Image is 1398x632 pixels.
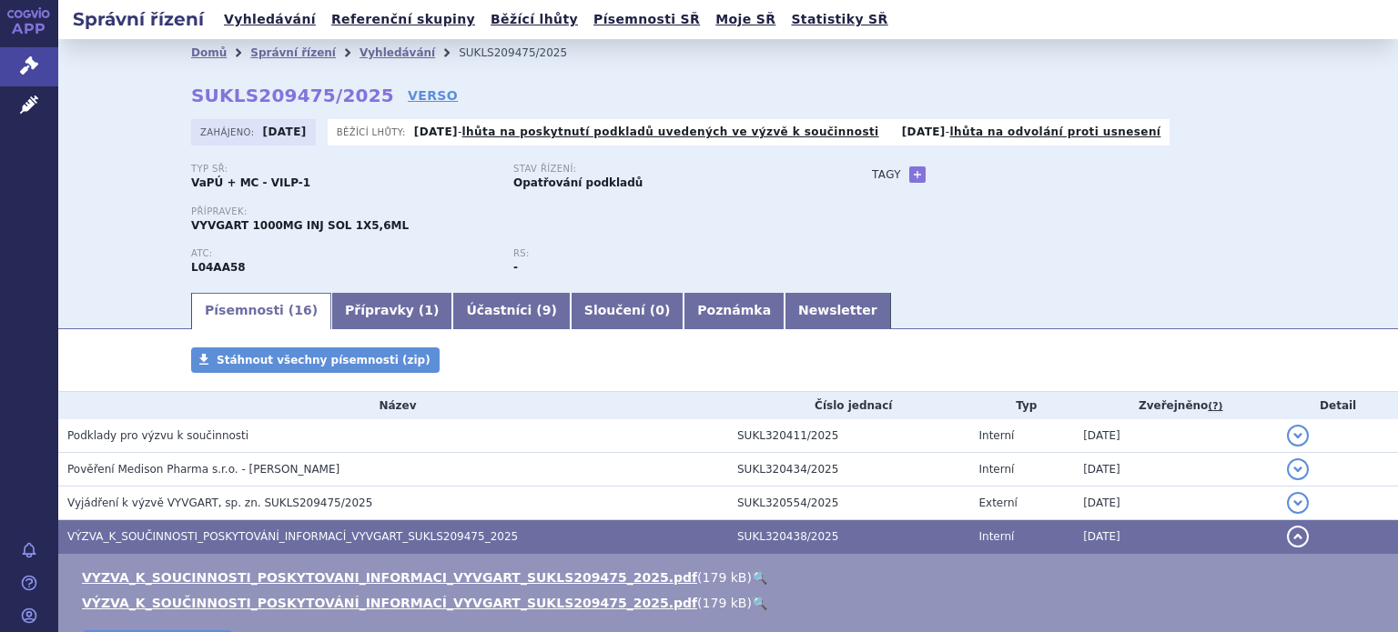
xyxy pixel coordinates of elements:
[191,293,331,329] a: Písemnosti (16)
[67,497,372,509] span: Vyjádření k výzvě VYVGART, sp. zn. SUKLS209475/2025
[191,176,310,189] strong: VaPÚ + MC - VILP-1
[200,125,258,139] span: Zahájeno:
[1287,458,1309,480] button: detail
[217,354,431,366] span: Stáhnout všechny písemnosti (zip)
[191,261,246,274] strong: EFGARTIGIMOD ALFA
[414,125,879,139] p: -
[67,463,339,476] span: Pověření Medison Pharma s.r.o. - Hrdličková
[337,125,410,139] span: Běžící lhůty:
[67,429,248,442] span: Podklady pro výzvu k součinnosti
[1208,400,1222,413] abbr: (?)
[294,303,311,317] span: 16
[571,293,684,329] a: Sloučení (0)
[191,347,440,373] a: Stáhnout všechny písemnosti (zip)
[82,594,1380,612] li: ( )
[408,86,458,105] a: VERSO
[1287,492,1309,514] button: detail
[1074,520,1278,554] td: [DATE]
[978,497,1017,509] span: Externí
[978,463,1014,476] span: Interní
[872,164,901,186] h3: Tagy
[82,568,1380,587] li: ( )
[360,46,435,59] a: Vyhledávání
[218,7,321,32] a: Vyhledávání
[462,125,879,138] a: lhůta na poskytnutí podkladů uvedených ve výzvě k součinnosti
[978,429,1014,442] span: Interní
[82,570,697,585] a: VYZVA_K_SOUCINNOSTI_POSKYTOVANI_INFORMACI_VYVGART_SUKLS209475_2025.pdf
[949,125,1160,138] a: lhůta na odvolání proti usnesení
[752,570,767,585] a: 🔍
[485,7,583,32] a: Běžící lhůty
[1074,419,1278,453] td: [DATE]
[588,7,705,32] a: Písemnosti SŘ
[728,453,969,487] td: SUKL320434/2025
[728,392,969,419] th: Číslo jednací
[752,596,767,610] a: 🔍
[263,125,307,138] strong: [DATE]
[191,85,394,106] strong: SUKLS209475/2025
[513,261,518,274] strong: -
[67,530,518,543] span: VÝZVA_K_SOUČINNOSTI_POSKYTOVÁNÍ_INFORMACÍ_VYVGART_SUKLS209475_2025
[684,293,785,329] a: Poznámka
[459,39,591,66] li: SUKLS209475/2025
[978,530,1014,543] span: Interní
[452,293,570,329] a: Účastníci (9)
[728,487,969,520] td: SUKL320554/2025
[902,125,1161,139] p: -
[1287,425,1309,446] button: detail
[1074,392,1278,419] th: Zveřejněno
[710,7,781,32] a: Moje SŘ
[703,596,747,610] span: 179 kB
[331,293,452,329] a: Přípravky (1)
[191,46,227,59] a: Domů
[424,303,433,317] span: 1
[513,164,817,175] p: Stav řízení:
[513,176,643,189] strong: Opatřování podkladů
[728,520,969,554] td: SUKL320438/2025
[191,164,495,175] p: Typ SŘ:
[1074,453,1278,487] td: [DATE]
[326,7,481,32] a: Referenční skupiny
[58,6,218,32] h2: Správní řízení
[542,303,552,317] span: 9
[250,46,336,59] a: Správní řízení
[1287,526,1309,547] button: detail
[1074,487,1278,520] td: [DATE]
[414,125,458,138] strong: [DATE]
[703,570,747,585] span: 179 kB
[191,219,409,232] span: VYVGART 1000MG INJ SOL 1X5,6ML
[909,166,926,183] a: +
[902,125,946,138] strong: [DATE]
[513,248,817,259] p: RS:
[1278,392,1398,419] th: Detail
[655,303,664,317] span: 0
[82,596,697,610] a: VÝZVA_K_SOUČINNOSTI_POSKYTOVÁNÍ_INFORMACÍ_VYVGART_SUKLS209475_2025.pdf
[969,392,1074,419] th: Typ
[191,248,495,259] p: ATC:
[191,206,836,217] p: Přípravek:
[785,293,891,329] a: Newsletter
[728,419,969,453] td: SUKL320411/2025
[58,392,728,419] th: Název
[785,7,893,32] a: Statistiky SŘ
